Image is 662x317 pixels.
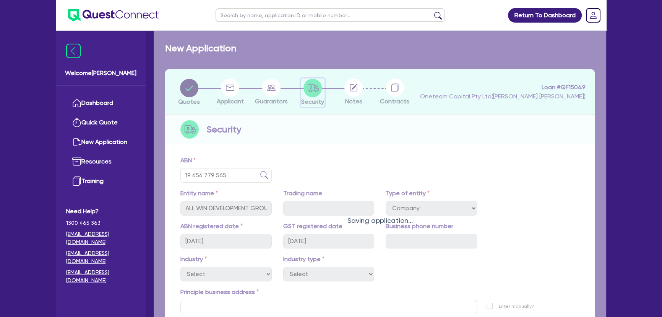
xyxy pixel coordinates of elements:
[66,44,81,58] img: icon-menu-close
[66,172,135,191] a: Training
[66,230,135,246] a: [EMAIL_ADDRESS][DOMAIN_NAME]
[66,219,135,227] span: 1300 465 363
[66,152,135,172] a: Resources
[508,8,582,23] a: Return To Dashboard
[66,93,135,113] a: Dashboard
[66,207,135,216] span: Need Help?
[66,268,135,284] a: [EMAIL_ADDRESS][DOMAIN_NAME]
[72,157,81,166] img: resources
[583,5,603,25] a: Dropdown toggle
[154,215,606,225] div: Saving application...
[66,132,135,152] a: New Application
[68,9,159,21] img: quest-connect-logo-blue
[72,118,81,127] img: quick-quote
[72,176,81,186] img: training
[65,69,136,78] span: Welcome [PERSON_NAME]
[72,137,81,147] img: new-application
[216,8,445,22] input: Search by name, application ID or mobile number...
[66,113,135,132] a: Quick Quote
[66,249,135,265] a: [EMAIL_ADDRESS][DOMAIN_NAME]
